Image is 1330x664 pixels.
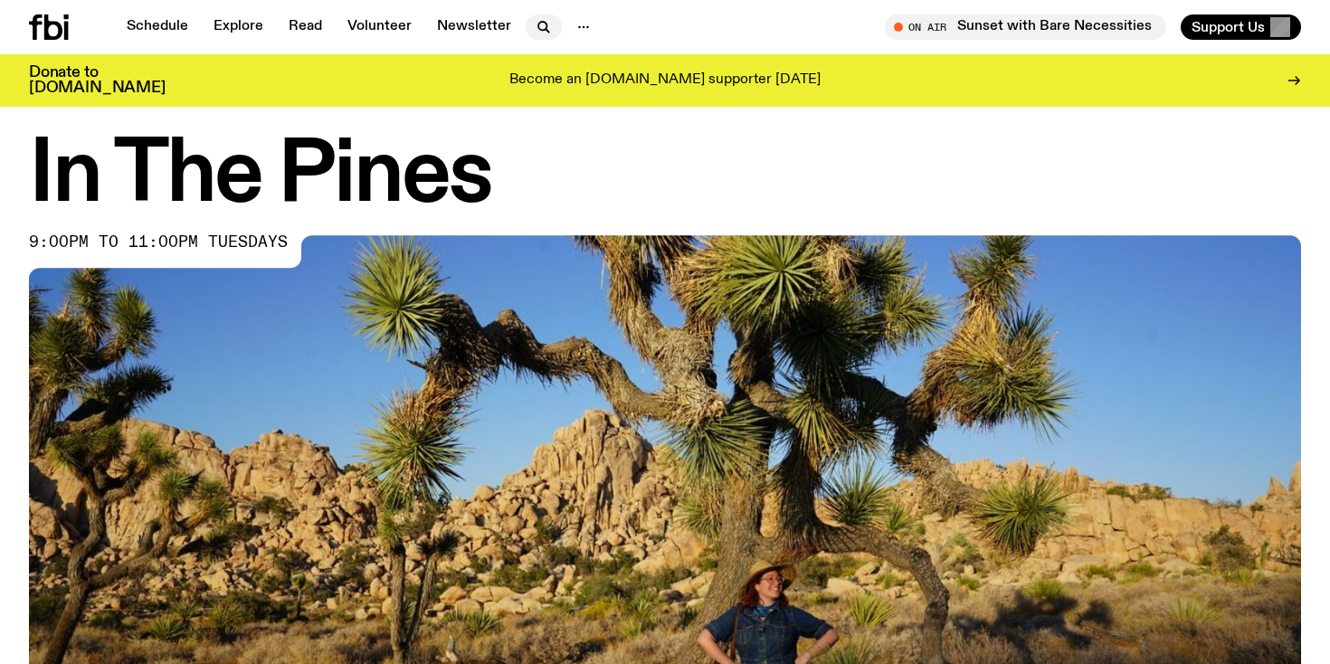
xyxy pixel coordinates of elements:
[278,14,333,40] a: Read
[337,14,423,40] a: Volunteer
[1181,14,1301,40] button: Support Us
[29,136,1301,217] h1: In The Pines
[885,14,1166,40] button: On AirSunset with Bare Necessities
[426,14,522,40] a: Newsletter
[1192,19,1265,35] span: Support Us
[509,72,821,89] p: Become an [DOMAIN_NAME] supporter [DATE]
[203,14,274,40] a: Explore
[29,235,288,250] span: 9:00pm to 11:00pm tuesdays
[116,14,199,40] a: Schedule
[29,65,166,96] h3: Donate to [DOMAIN_NAME]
